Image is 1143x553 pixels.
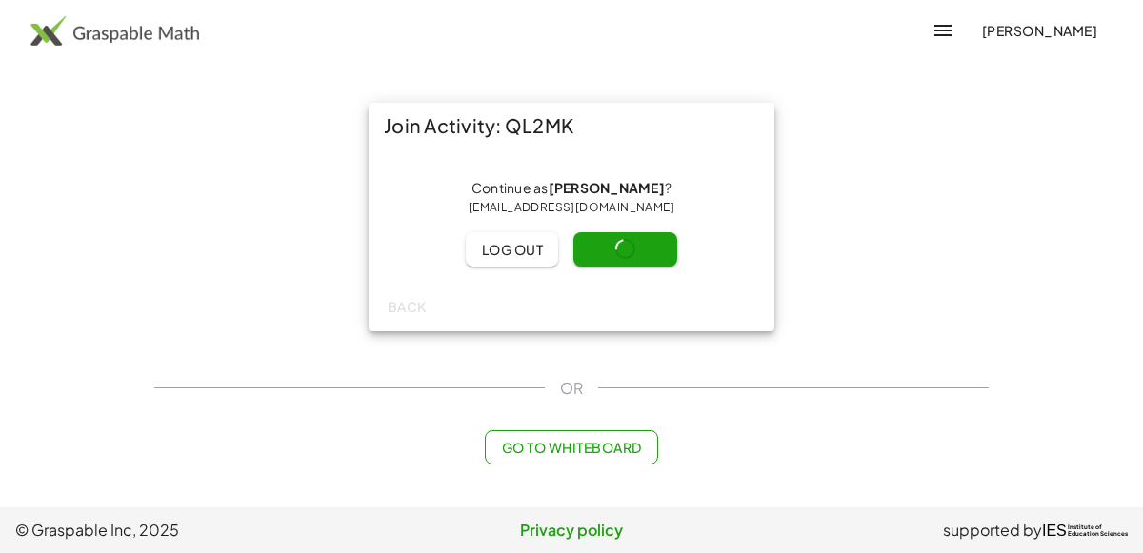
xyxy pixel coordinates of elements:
button: Log out [466,232,558,267]
button: [PERSON_NAME] [966,13,1113,48]
span: supported by [943,519,1042,542]
strong: [PERSON_NAME] [549,179,665,196]
span: IES [1042,522,1067,540]
span: Log out [481,241,543,258]
span: OR [560,377,583,400]
div: Join Activity: QL2MK [369,103,774,148]
span: © Graspable Inc, 2025 [15,519,386,542]
span: Institute of Education Sciences [1068,524,1128,538]
a: Privacy policy [386,519,756,542]
div: [EMAIL_ADDRESS][DOMAIN_NAME] [384,198,759,217]
span: [PERSON_NAME] [981,22,1097,39]
span: Go to Whiteboard [501,439,641,456]
div: Continue as ? [384,179,759,217]
button: Go to Whiteboard [485,430,657,464]
a: IESInstitute ofEducation Sciences [1042,519,1128,542]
